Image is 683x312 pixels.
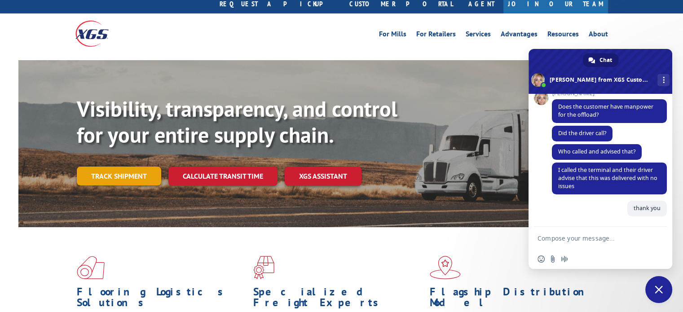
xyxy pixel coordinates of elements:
span: Audio message [561,255,568,263]
a: For Mills [379,31,406,40]
span: Did the driver call? [558,129,606,137]
span: Does the customer have manpower for the offload? [558,103,653,119]
a: Calculate transit time [168,167,278,186]
span: Send a file [549,255,556,263]
b: Visibility, transparency, and control for your entire supply chain. [77,95,397,149]
div: More channels [657,74,670,86]
a: Services [466,31,491,40]
div: Close chat [645,276,672,303]
img: xgs-icon-total-supply-chain-intelligence-red [77,256,105,279]
a: About [589,31,608,40]
img: xgs-icon-focused-on-flooring-red [253,256,274,279]
a: XGS ASSISTANT [285,167,361,186]
a: Advantages [501,31,538,40]
span: Insert an emoji [538,255,545,263]
span: Who called and advised that? [558,148,635,155]
a: Track shipment [77,167,161,185]
textarea: Compose your message... [538,234,643,242]
div: Chat [583,53,618,67]
a: For Retailers [416,31,456,40]
a: Resources [547,31,579,40]
span: I called the terminal and their driver advise that this was delivered with no issues [558,166,657,190]
span: Chat [599,53,612,67]
span: thank you [634,204,661,212]
img: xgs-icon-flagship-distribution-model-red [430,256,461,279]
